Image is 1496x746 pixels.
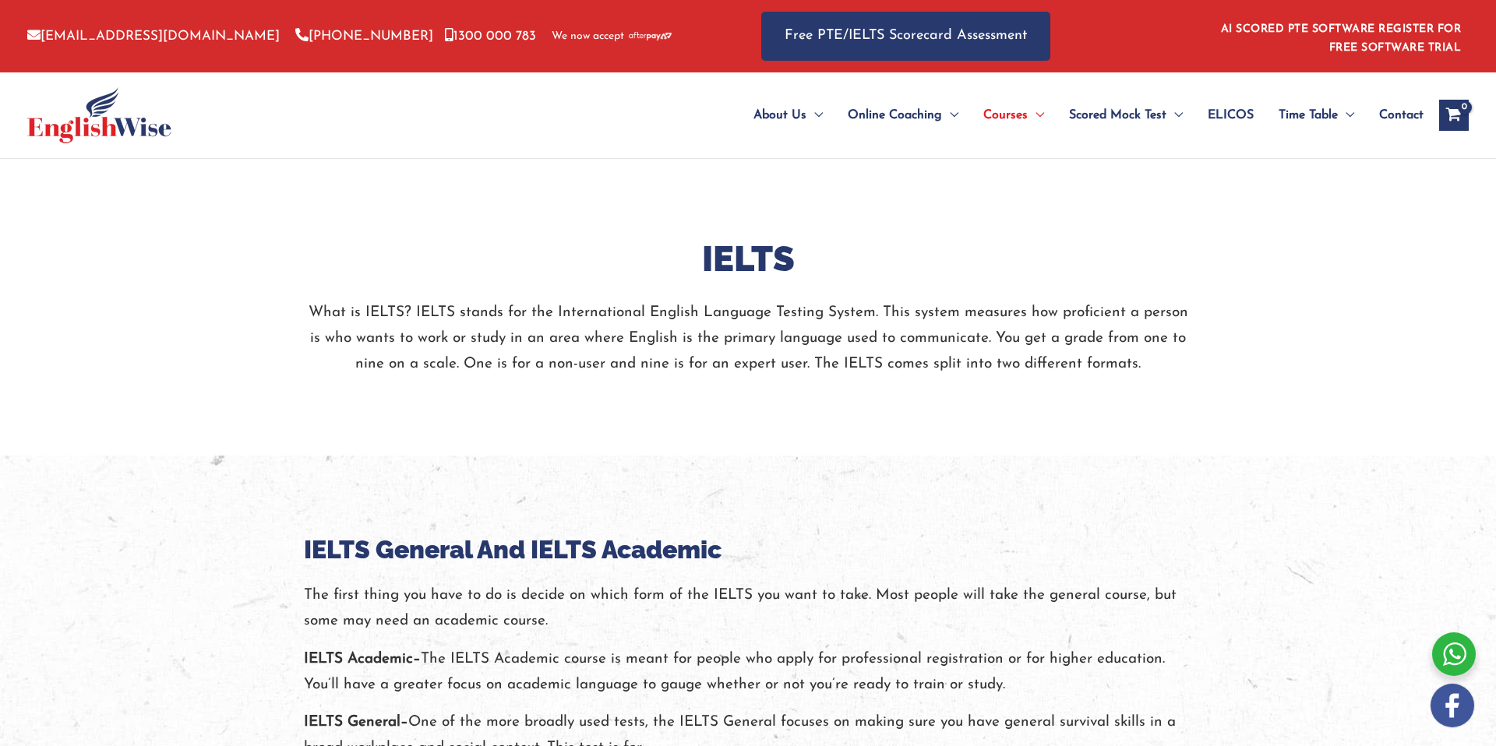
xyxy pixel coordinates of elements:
span: Menu Toggle [942,88,958,143]
a: View Shopping Cart, empty [1439,100,1469,131]
h3: IELTS General And IELTS Academic [304,533,1192,566]
span: Contact [1379,88,1424,143]
a: Free PTE/IELTS Scorecard Assessment [761,12,1050,61]
a: [PHONE_NUMBER] [295,30,433,43]
span: Scored Mock Test [1069,88,1166,143]
a: [EMAIL_ADDRESS][DOMAIN_NAME] [27,30,280,43]
span: Online Coaching [848,88,942,143]
img: cropped-ew-logo [27,87,171,143]
a: Contact [1367,88,1424,143]
span: Time Table [1279,88,1338,143]
a: About UsMenu Toggle [741,88,835,143]
p: What is IELTS? IELTS stands for the International English Language Testing System. This system me... [304,300,1192,378]
span: About Us [753,88,806,143]
p: The first thing you have to do is decide on which form of the IELTS you want to take. Most people... [304,582,1192,635]
span: We now accept [552,29,624,44]
span: ELICOS [1208,88,1254,143]
span: Menu Toggle [1338,88,1354,143]
a: Time TableMenu Toggle [1266,88,1367,143]
aside: Header Widget 1 [1212,11,1469,62]
a: AI SCORED PTE SOFTWARE REGISTER FOR FREE SOFTWARE TRIAL [1221,23,1462,54]
strong: IELTS Academic– [304,652,421,667]
a: 1300 000 783 [445,30,536,43]
strong: IELTS General– [304,715,408,730]
span: Courses [983,88,1028,143]
a: CoursesMenu Toggle [971,88,1057,143]
span: Menu Toggle [806,88,823,143]
a: ELICOS [1195,88,1266,143]
a: Scored Mock TestMenu Toggle [1057,88,1195,143]
span: Menu Toggle [1166,88,1183,143]
span: Menu Toggle [1028,88,1044,143]
h2: IELTS [304,237,1192,283]
a: Online CoachingMenu Toggle [835,88,971,143]
img: white-facebook.png [1431,684,1474,727]
p: The IELTS Academic course is meant for people who apply for professional registration or for high... [304,646,1192,698]
nav: Site Navigation: Main Menu [716,88,1424,143]
img: Afterpay-Logo [629,32,672,40]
